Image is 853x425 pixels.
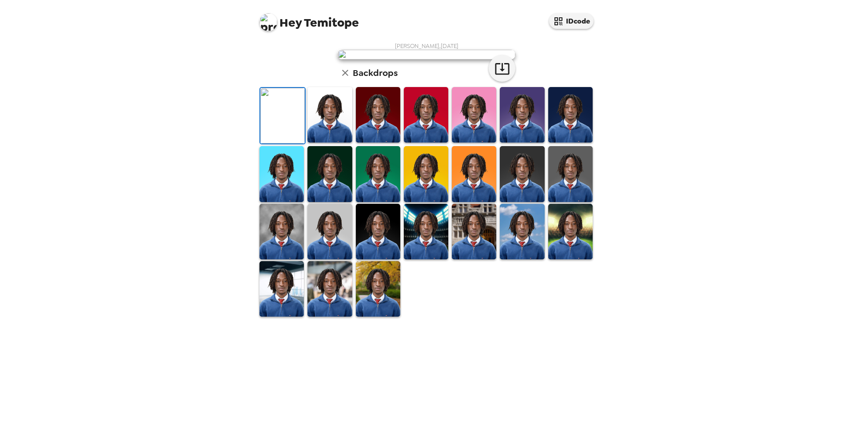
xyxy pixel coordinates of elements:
[259,13,277,31] img: profile pic
[279,15,302,31] span: Hey
[338,50,515,60] img: user
[259,9,359,29] span: Temitope
[353,66,398,80] h6: Backdrops
[395,42,458,50] span: [PERSON_NAME] , [DATE]
[260,88,305,143] img: Original
[549,13,594,29] button: IDcode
